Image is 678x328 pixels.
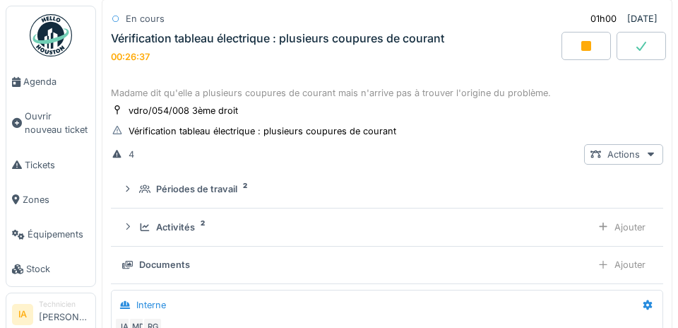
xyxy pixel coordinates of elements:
div: vdro/054/008 3ème droit [129,104,238,117]
div: Mme JAABAK [PHONE_NUMBER] Madame dit qu'elle a plusieurs coupures de courant mais n'arrive pas à ... [111,59,663,100]
a: Tickets [6,148,95,182]
div: Documents [139,258,190,271]
a: Ouvrir nouveau ticket [6,99,95,147]
div: Vérification tableau électrique : plusieurs coupures de courant [111,32,444,45]
span: Stock [26,262,90,276]
span: Agenda [23,75,90,88]
div: Périodes de travail [156,182,237,196]
span: Zones [23,193,90,206]
div: Actions [584,144,663,165]
span: Équipements [28,228,90,241]
div: Ajouter [591,254,652,275]
div: 00:26:37 [111,51,150,61]
span: Ouvrir nouveau ticket [25,110,90,136]
summary: Activités2Ajouter [117,214,658,240]
img: Badge_color-CXgf-gQk.svg [30,14,72,57]
a: Stock [6,252,95,286]
a: Agenda [6,64,95,99]
div: En cours [126,12,165,25]
span: Tickets [25,158,90,172]
div: Activités [156,221,195,234]
summary: DocumentsAjouter [117,252,658,279]
div: [DATE] [627,12,658,25]
a: Zones [6,182,95,217]
div: 01h00 [590,12,617,25]
div: Technicien [39,299,90,310]
div: 4 [129,148,134,161]
li: IA [12,304,33,325]
summary: Périodes de travail2 [117,176,658,202]
div: Vérification tableau électrique : plusieurs coupures de courant [129,124,396,138]
div: Interne [136,298,166,312]
a: Équipements [6,217,95,252]
div: Ajouter [591,217,652,238]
